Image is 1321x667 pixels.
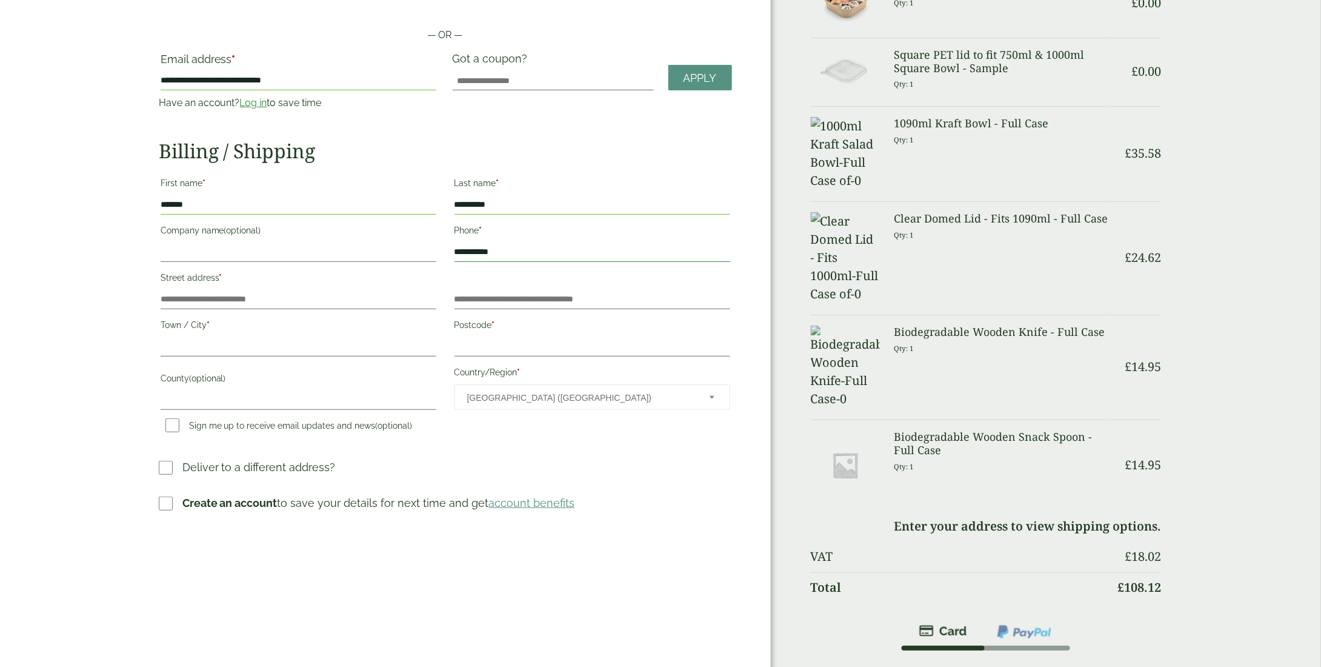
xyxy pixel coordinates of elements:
label: Phone [454,222,730,243]
span: £ [1131,63,1138,79]
label: Last name [454,175,730,195]
label: County [161,370,436,390]
bdi: 108.12 [1117,579,1161,595]
abbr: required [492,320,495,330]
h3: Clear Domed Lid - Fits 1090ml - Full Case [894,212,1110,226]
label: Sign me up to receive email updates and news [161,421,418,434]
span: £ [1125,249,1131,266]
abbr: required [232,53,236,65]
img: ppcp-gateway.png [996,624,1053,640]
h3: Biodegradable Wooden Knife - Full Case [894,326,1110,339]
img: Biodegradable Wooden Knife-Full Case-0 [811,326,880,408]
label: Got a coupon? [453,52,533,71]
th: VAT [811,542,1110,571]
bdi: 18.02 [1125,548,1161,565]
bdi: 14.95 [1125,457,1161,473]
input: Sign me up to receive email updates and news(optional) [165,418,179,432]
small: Qty: 1 [894,344,914,353]
span: £ [1117,579,1124,595]
h2: Billing / Shipping [159,139,732,163]
span: £ [1125,145,1131,161]
small: Qty: 1 [894,230,914,240]
img: Clear Domed Lid - Fits 1000ml-Full Case of-0 [811,212,880,303]
bdi: 35.58 [1125,145,1161,161]
img: 1000ml Kraft Salad Bowl-Full Case of-0 [811,117,880,190]
h3: Square PET lid to fit 750ml & 1000ml Square Bowl - Sample [894,49,1110,75]
h3: Biodegradable Wooden Snack Spoon - Full Case [894,431,1110,457]
h3: 1090ml Kraft Bowl - Full Case [894,117,1110,130]
span: Apply [684,72,717,85]
label: Email address [161,54,436,71]
span: £ [1125,457,1131,473]
a: account benefits [489,497,575,509]
td: Enter your address to view shipping options. [811,512,1162,541]
abbr: required [219,273,222,283]
abbr: required [517,367,521,377]
span: United Kingdom (UK) [467,385,693,411]
label: First name [161,175,436,195]
label: Town / City [161,317,436,337]
span: (optional) [376,421,413,431]
p: — OR — [159,28,732,42]
img: Placeholder [811,431,880,500]
label: Street address [161,269,436,290]
p: Deliver to a different address? [182,459,336,475]
p: Have an account? to save time [159,96,438,110]
abbr: required [496,178,499,188]
p: to save your details for next time and get [182,495,575,511]
abbr: required [479,226,482,235]
strong: Create an account [182,497,278,509]
small: Qty: 1 [894,462,914,471]
label: Country/Region [454,364,730,384]
th: Total [811,572,1110,602]
span: £ [1125,548,1131,565]
a: Apply [668,65,732,91]
label: Company name [161,222,436,243]
abbr: required [202,178,205,188]
span: £ [1125,358,1131,375]
span: (optional) [189,374,226,383]
span: (optional) [224,226,261,235]
bdi: 24.62 [1125,249,1161,266]
bdi: 0.00 [1131,63,1161,79]
a: Log in [240,97,267,109]
small: Qty: 1 [894,135,914,144]
label: Postcode [454,317,730,337]
abbr: required [207,320,210,330]
small: Qty: 1 [894,79,914,89]
bdi: 14.95 [1125,358,1161,375]
img: stripe.png [919,624,967,639]
span: Country/Region [454,384,730,410]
